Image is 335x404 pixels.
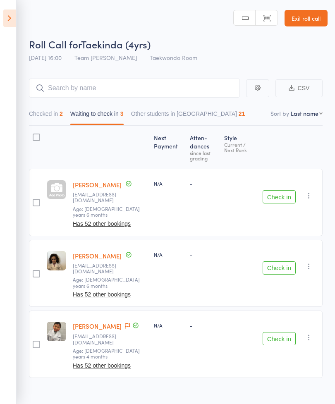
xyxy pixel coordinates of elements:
[150,53,197,62] span: Taekwondo Room
[29,37,81,51] span: Roll Call for
[291,109,318,117] div: Last name
[187,129,221,165] div: Atten­dances
[47,322,66,341] img: image1753165840.png
[73,220,131,227] button: Has 52 other bookings
[224,142,256,153] div: Current / Next Rank
[190,251,218,258] div: -
[74,53,137,62] span: Team [PERSON_NAME]
[47,251,66,270] img: image1754376410.png
[73,263,127,275] small: azade.moosavi@yahoo.com
[73,322,122,330] a: [PERSON_NAME]
[263,261,296,275] button: Check in
[73,291,131,298] button: Has 52 other bookings
[73,362,131,369] button: Has 52 other bookings
[73,276,140,289] span: Age: [DEMOGRAPHIC_DATA] years 6 months
[221,129,259,165] div: Style
[263,190,296,203] button: Check in
[190,150,218,161] div: since last grading
[275,79,323,97] button: CSV
[73,347,140,360] span: Age: [DEMOGRAPHIC_DATA] years 4 months
[270,109,289,117] label: Sort by
[29,79,240,98] input: Search by name
[81,37,151,51] span: Taekinda (4yrs)
[190,180,218,187] div: -
[60,110,63,117] div: 2
[73,191,127,203] small: azade.moosavi@yahoo.com
[131,106,245,125] button: Other students in [GEOGRAPHIC_DATA]21
[190,322,218,329] div: -
[70,106,124,125] button: Waiting to check in3
[73,333,127,345] small: DDSSLL@HOTMAIL.COM
[73,251,122,260] a: [PERSON_NAME]
[73,180,122,189] a: [PERSON_NAME]
[151,129,187,165] div: Next Payment
[263,332,296,345] button: Check in
[154,322,183,329] div: N/A
[154,180,183,187] div: N/A
[154,251,183,258] div: N/A
[239,110,245,117] div: 21
[29,53,62,62] span: [DATE] 16:00
[285,10,328,26] a: Exit roll call
[29,106,63,125] button: Checked in2
[73,205,140,218] span: Age: [DEMOGRAPHIC_DATA] years 6 months
[120,110,124,117] div: 3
